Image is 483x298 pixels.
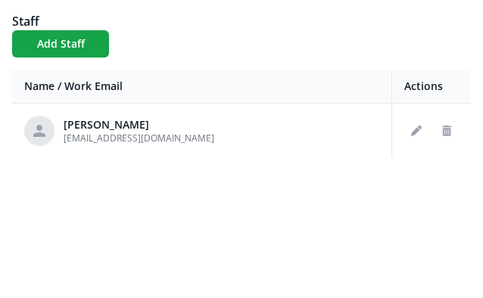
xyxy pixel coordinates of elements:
[64,132,214,144] span: [EMAIL_ADDRESS][DOMAIN_NAME]
[12,12,471,30] h1: Staff
[435,119,459,143] button: Delete staff
[392,70,472,104] th: Actions
[12,70,392,104] th: Name / Work Email
[404,119,428,143] button: Edit staff
[12,30,109,57] button: Add Staff
[64,117,214,132] div: [PERSON_NAME]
